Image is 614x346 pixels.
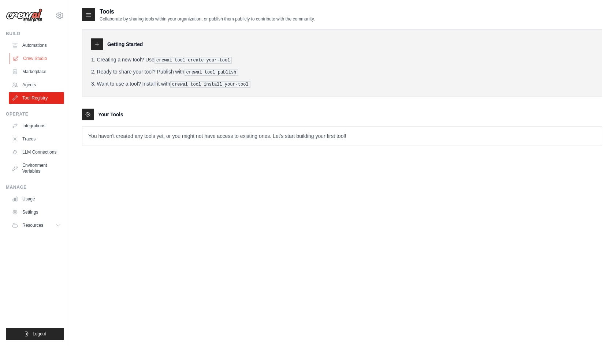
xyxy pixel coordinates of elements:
[22,222,43,228] span: Resources
[170,81,250,88] pre: crewai tool install your-tool
[6,184,64,190] div: Manage
[9,120,64,132] a: Integrations
[9,40,64,51] a: Automations
[91,68,593,76] li: Ready to share your tool? Publish with
[6,31,64,37] div: Build
[6,111,64,117] div: Operate
[9,79,64,91] a: Agents
[9,219,64,231] button: Resources
[100,7,315,16] h2: Tools
[9,92,64,104] a: Tool Registry
[82,127,602,146] p: You haven't created any tools yet, or you might not have access to existing ones. Let's start bui...
[91,80,593,88] li: Want to use a tool? Install it with
[9,146,64,158] a: LLM Connections
[9,159,64,177] a: Environment Variables
[9,133,64,145] a: Traces
[6,328,64,340] button: Logout
[6,8,42,22] img: Logo
[107,41,143,48] h3: Getting Started
[9,206,64,218] a: Settings
[9,193,64,205] a: Usage
[9,66,64,78] a: Marketplace
[10,53,65,64] a: Crew Studio
[98,111,123,118] h3: Your Tools
[100,16,315,22] p: Collaborate by sharing tools within your organization, or publish them publicly to contribute wit...
[33,331,46,337] span: Logout
[155,57,232,64] pre: crewai tool create your-tool
[91,56,593,64] li: Creating a new tool? Use
[185,69,238,76] pre: crewai tool publish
